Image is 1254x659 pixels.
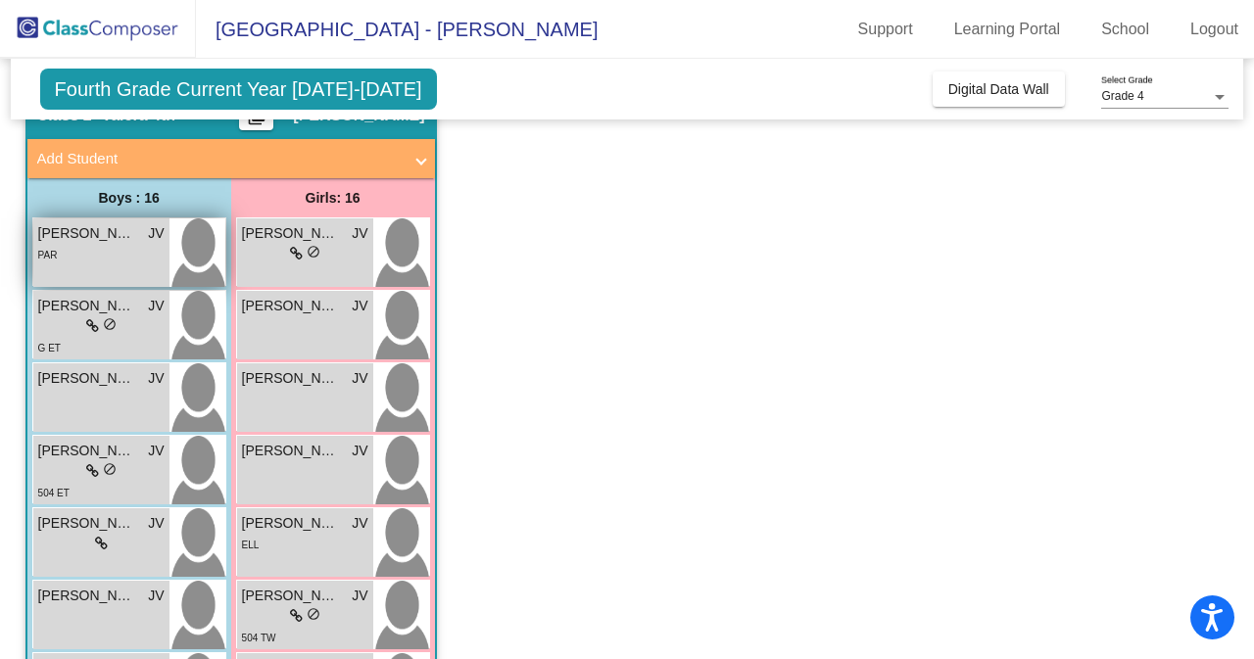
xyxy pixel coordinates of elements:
[242,223,340,244] span: [PERSON_NAME]
[242,633,276,643] span: 504 TW
[231,178,435,217] div: Girls: 16
[307,245,320,259] span: do_not_disturb_alt
[242,368,340,389] span: [PERSON_NAME]
[196,14,598,45] span: [GEOGRAPHIC_DATA] - [PERSON_NAME]
[242,540,260,550] span: ELL
[242,513,340,534] span: [PERSON_NAME]
[948,81,1049,97] span: Digital Data Wall
[38,343,61,353] span: G ET
[27,139,435,178] mat-expansion-panel-header: Add Student
[1175,14,1254,45] a: Logout
[352,368,367,389] span: JV
[38,368,136,389] span: [PERSON_NAME]
[242,441,340,461] span: [PERSON_NAME]
[242,586,340,606] span: [PERSON_NAME]
[1101,89,1143,103] span: Grade 4
[242,296,340,316] span: [PERSON_NAME]
[843,14,929,45] a: Support
[352,586,367,606] span: JV
[933,71,1065,107] button: Digital Data Wall
[939,14,1077,45] a: Learning Portal
[352,513,367,534] span: JV
[239,101,273,130] button: Print Students Details
[38,586,136,606] span: [PERSON_NAME]
[148,223,164,244] span: JV
[307,607,320,621] span: do_not_disturb_alt
[148,368,164,389] span: JV
[38,223,136,244] span: [PERSON_NAME]
[27,178,231,217] div: Boys : 16
[38,488,70,498] span: 504 ET
[352,441,367,461] span: JV
[103,462,117,476] span: do_not_disturb_alt
[40,69,437,110] span: Fourth Grade Current Year [DATE]-[DATE]
[103,317,117,331] span: do_not_disturb_alt
[148,296,164,316] span: JV
[148,441,164,461] span: JV
[352,296,367,316] span: JV
[1085,14,1165,45] a: School
[148,513,164,534] span: JV
[38,250,58,260] span: PAR
[38,441,136,461] span: [PERSON_NAME]
[245,107,268,134] mat-icon: picture_as_pdf
[148,586,164,606] span: JV
[38,296,136,316] span: [PERSON_NAME]
[37,148,402,170] mat-panel-title: Add Student
[352,223,367,244] span: JV
[38,513,136,534] span: [PERSON_NAME]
